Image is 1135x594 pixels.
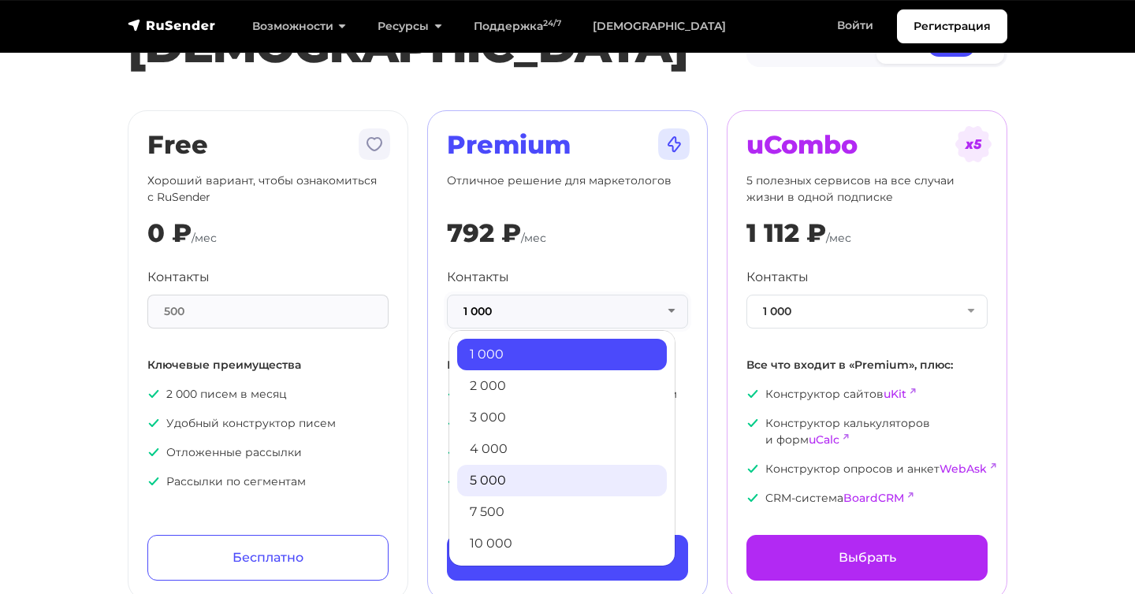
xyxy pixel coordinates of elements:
[746,357,988,373] p: Все что входит в «Premium», плюс:
[746,173,988,206] p: 5 полезных сервисов на все случаи жизни в одной подписке
[746,386,988,403] p: Конструктор сайтов
[457,559,667,591] a: 13 000
[746,490,988,507] p: CRM-система
[147,173,389,206] p: Хороший вариант, чтобы ознакомиться с RuSender
[447,473,688,490] p: Приоритетная модерация
[746,295,988,329] button: 1 000
[447,417,460,429] img: icon-ok.svg
[236,10,362,43] a: Возможности
[826,231,851,245] span: /мес
[192,231,217,245] span: /мес
[821,9,889,42] a: Войти
[955,125,992,163] img: tarif-ucombo.svg
[746,492,759,504] img: icon-ok.svg
[746,462,759,475] img: icon-ok.svg
[447,446,460,458] img: icon-ok.svg
[447,295,688,329] button: 1 000
[746,417,759,429] img: icon-ok.svg
[147,415,389,432] p: Удобный конструктор писем
[147,446,160,458] img: icon-ok.svg
[128,17,216,33] img: RuSender
[147,444,389,461] p: Отложенные рассылки
[940,462,987,476] a: WebAsk
[147,218,192,248] div: 0 ₽
[521,231,546,245] span: /мес
[543,18,561,28] sup: 24/7
[746,461,988,477] p: Конструктор опросов и анкет
[147,386,389,403] p: 2 000 писем в месяц
[457,496,667,528] a: 7 500
[447,415,688,432] p: Приоритетная поддержка
[147,268,210,287] label: Контакты
[457,370,667,402] a: 2 000
[746,218,826,248] div: 1 112 ₽
[447,388,460,400] img: icon-ok.svg
[447,130,688,160] h2: Premium
[147,475,160,488] img: icon-ok.svg
[447,218,521,248] div: 792 ₽
[362,10,457,43] a: Ресурсы
[447,173,688,206] p: Отличное решение для маркетологов
[447,268,509,287] label: Контакты
[147,535,389,581] a: Бесплатно
[457,339,667,370] a: 1 000
[458,10,577,43] a: Поддержка24/7
[447,444,688,461] p: Помощь с импортом базы
[147,417,160,429] img: icon-ok.svg
[447,357,688,373] p: Все что входит в «Free», плюс:
[447,535,688,581] a: Выбрать
[746,535,988,581] a: Выбрать
[457,528,667,559] a: 10 000
[746,130,988,160] h2: uCombo
[457,433,667,465] a: 4 000
[655,125,693,163] img: tarif-premium.svg
[147,388,160,400] img: icon-ok.svg
[809,433,839,447] a: uCalc
[147,130,389,160] h2: Free
[746,415,988,448] p: Конструктор калькуляторов и форм
[447,386,688,403] p: Неограниченное количество писем
[447,475,460,488] img: icon-ok.svg
[897,9,1007,43] a: Регистрация
[746,388,759,400] img: icon-ok.svg
[147,473,389,490] p: Рассылки по сегментам
[746,268,809,287] label: Контакты
[147,357,389,373] p: Ключевые преимущества
[884,387,906,401] a: uKit
[448,330,675,566] ul: 1 000
[577,10,742,43] a: [DEMOGRAPHIC_DATA]
[355,125,393,163] img: tarif-free.svg
[457,402,667,433] a: 3 000
[457,465,667,496] a: 5 000
[843,491,904,505] a: BoardCRM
